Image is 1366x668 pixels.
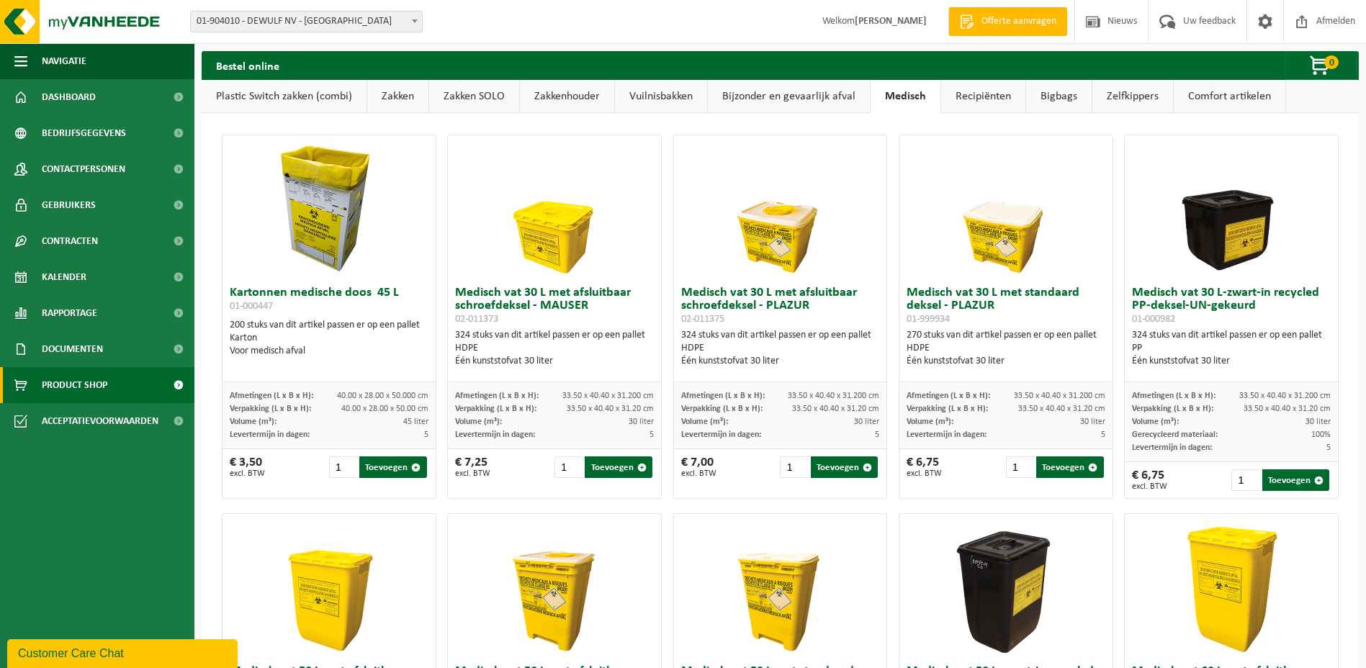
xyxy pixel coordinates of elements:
[941,80,1025,113] a: Recipiënten
[1006,456,1035,478] input: 1
[455,355,654,368] div: Één kunststofvat 30 liter
[230,286,428,315] h3: Kartonnen medische doos 45 L
[42,403,158,439] span: Acceptatievoorwaarden
[1285,51,1357,80] button: 0
[42,187,96,223] span: Gebruikers
[1262,469,1329,491] button: Toevoegen
[792,405,879,413] span: 33.50 x 40.40 x 31.20 cm
[42,223,98,259] span: Contracten
[230,417,277,426] span: Volume (m³):
[455,405,536,413] span: Verpakking (L x B x H):
[562,392,654,400] span: 33.50 x 40.40 x 31.200 cm
[455,286,654,325] h3: Medisch vat 30 L met afsluitbaar schroefdeksel - MAUSER
[948,7,1067,36] a: Offerte aanvragen
[1311,430,1331,439] span: 100%
[42,151,125,187] span: Contactpersonen
[854,417,879,426] span: 30 liter
[257,514,401,658] img: 02-011378
[1132,342,1331,355] div: PP
[907,417,953,426] span: Volume (m³):
[907,342,1105,355] div: HDPE
[875,430,879,439] span: 5
[907,355,1105,368] div: Één kunststofvat 30 liter
[1132,314,1175,325] span: 01-000982
[1132,443,1212,452] span: Levertermijn in dagen:
[42,115,126,151] span: Bedrijfsgegevens
[934,514,1078,658] img: 01-000979
[708,135,852,279] img: 02-011375
[1026,80,1092,113] a: Bigbags
[1080,417,1105,426] span: 30 liter
[811,456,878,478] button: Toevoegen
[708,80,870,113] a: Bijzonder en gevaarlijk afval
[585,456,652,478] button: Toevoegen
[202,80,367,113] a: Plastic Switch zakken (combi)
[42,43,86,79] span: Navigatie
[1132,417,1179,426] span: Volume (m³):
[780,456,809,478] input: 1
[455,469,490,478] span: excl. BTW
[455,430,535,439] span: Levertermijn in dagen:
[455,314,498,325] span: 02-011373
[681,392,765,400] span: Afmetingen (L x B x H):
[978,14,1060,29] span: Offerte aanvragen
[455,342,654,355] div: HDPE
[1132,286,1331,325] h3: Medisch vat 30 L-zwart-in recycled PP-deksel-UN-gekeurd
[42,295,97,331] span: Rapportage
[42,79,96,115] span: Dashboard
[190,11,423,32] span: 01-904010 - DEWULF NV - ROESELARE
[230,345,428,358] div: Voor medisch afval
[1159,514,1303,658] img: 02-011376
[907,392,990,400] span: Afmetingen (L x B x H):
[1174,80,1285,113] a: Comfort artikelen
[907,430,987,439] span: Levertermijn in dagen:
[1306,417,1331,426] span: 30 liter
[367,80,428,113] a: Zakken
[455,329,654,368] div: 324 stuks van dit artikel passen er op een pallet
[230,301,273,312] span: 01-000447
[42,331,103,367] span: Documenten
[1018,405,1105,413] span: 33.50 x 40.40 x 31.20 cm
[42,259,86,295] span: Kalender
[482,514,626,658] img: 02-011377
[567,405,654,413] span: 33.50 x 40.40 x 31.20 cm
[1326,443,1331,452] span: 5
[681,417,728,426] span: Volume (m³):
[1132,355,1331,368] div: Één kunststofvat 30 liter
[907,329,1105,368] div: 270 stuks van dit artikel passen er op een pallet
[1132,329,1331,368] div: 324 stuks van dit artikel passen er op een pallet
[554,456,583,478] input: 1
[1132,405,1213,413] span: Verpakking (L x B x H):
[230,456,265,478] div: € 3,50
[1159,135,1303,279] img: 01-000982
[907,405,988,413] span: Verpakking (L x B x H):
[629,417,654,426] span: 30 liter
[230,392,313,400] span: Afmetingen (L x B x H):
[907,469,942,478] span: excl. BTW
[681,469,716,478] span: excl. BTW
[429,80,519,113] a: Zakken SOLO
[681,314,724,325] span: 02-011375
[191,12,422,32] span: 01-904010 - DEWULF NV - ROESELARE
[1101,430,1105,439] span: 5
[681,355,880,368] div: Één kunststofvat 30 liter
[520,80,614,113] a: Zakkenhouder
[455,417,502,426] span: Volume (m³):
[403,417,428,426] span: 45 liter
[1092,80,1173,113] a: Zelfkippers
[230,405,311,413] span: Verpakking (L x B x H):
[337,392,428,400] span: 40.00 x 28.00 x 50.000 cm
[681,405,763,413] span: Verpakking (L x B x H):
[230,469,265,478] span: excl. BTW
[1132,469,1167,491] div: € 6,75
[341,405,428,413] span: 40.00 x 28.00 x 50.00 cm
[230,332,428,345] div: Karton
[708,514,852,658] img: 01-999935
[1014,392,1105,400] span: 33.50 x 40.40 x 31.200 cm
[202,51,294,79] h2: Bestel online
[681,286,880,325] h3: Medisch vat 30 L met afsluitbaar schroefdeksel - PLAZUR
[615,80,707,113] a: Vuilnisbakken
[681,456,716,478] div: € 7,00
[907,286,1105,325] h3: Medisch vat 30 L met standaard deksel - PLAZUR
